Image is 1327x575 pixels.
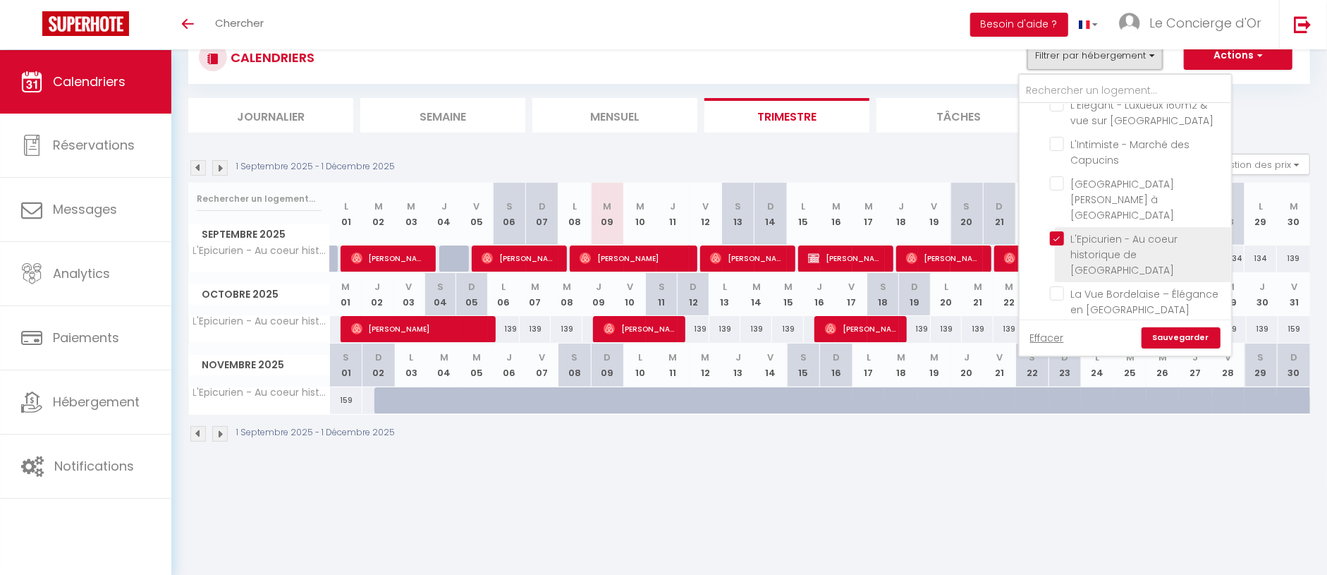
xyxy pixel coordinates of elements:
[393,273,424,316] th: 03
[970,13,1068,37] button: Besoin d'aide ?
[1259,280,1265,293] abbr: J
[885,344,917,387] th: 18
[772,273,804,316] th: 15
[1212,344,1245,387] th: 28
[1294,16,1311,33] img: logout
[820,344,852,387] th: 16
[604,315,679,342] span: [PERSON_NAME]
[689,344,721,387] th: 12
[1179,344,1211,387] th: 27
[898,351,906,364] abbr: M
[820,183,852,246] th: 16
[852,344,885,387] th: 17
[962,316,993,342] div: 139
[931,273,962,316] th: 20
[885,183,917,246] th: 18
[636,200,644,213] abbr: M
[899,273,931,316] th: 19
[1081,344,1113,387] th: 24
[867,273,899,316] th: 18
[440,351,448,364] abbr: M
[996,200,1003,213] abbr: D
[1245,246,1277,272] div: 134
[817,280,823,293] abbr: J
[740,273,772,316] th: 14
[690,280,697,293] abbr: D
[1020,78,1231,104] input: Rechercher un logement...
[330,273,362,316] th: 01
[460,344,493,387] th: 05
[1071,138,1190,167] span: L'Intimiste - Marché des Capucins
[993,273,1025,316] th: 22
[1071,232,1178,277] span: L'Epicurien - Au coeur historique de [GEOGRAPHIC_DATA]
[1146,344,1179,387] th: 26
[670,200,675,213] abbr: J
[395,344,427,387] th: 03
[1258,351,1264,364] abbr: S
[836,273,867,316] th: 17
[864,200,873,213] abbr: M
[993,316,1025,342] div: 139
[678,316,709,342] div: 139
[53,136,135,154] span: Réservations
[428,344,460,387] th: 04
[906,245,982,272] span: [PERSON_NAME]
[361,273,393,316] th: 02
[899,316,931,342] div: 139
[330,183,362,246] th: 01
[1277,344,1310,387] th: 30
[227,42,314,73] h3: CALENDRIERS
[768,351,774,364] abbr: V
[1071,287,1219,317] span: La Vue Bordelaise – Élégance en [GEOGRAPHIC_DATA]
[1149,14,1261,32] span: Le Concierge d'Or
[1245,344,1277,387] th: 29
[709,273,741,316] th: 13
[1048,344,1081,387] th: 23
[1225,351,1231,364] abbr: V
[53,329,119,346] span: Paiements
[983,344,1015,387] th: 21
[488,273,520,316] th: 06
[918,183,950,246] th: 19
[1005,280,1014,293] abbr: M
[1184,42,1292,70] button: Actions
[343,351,349,364] abbr: S
[482,245,557,272] span: [PERSON_NAME]
[1018,73,1233,357] div: Filtrer par hébergement
[539,351,545,364] abbr: V
[710,245,785,272] span: [PERSON_NAME]
[668,351,677,364] abbr: M
[558,183,591,246] th: 08
[1096,351,1100,364] abbr: L
[580,245,687,272] span: [PERSON_NAME]
[11,6,54,48] button: Ouvrir le widget de chat LiveChat
[722,183,754,246] th: 13
[191,246,332,256] span: L'Epicurien - Au coeur historique de [GEOGRAPHIC_DATA]
[1247,316,1278,342] div: 139
[424,273,456,316] th: 04
[539,200,546,213] abbr: D
[772,316,804,342] div: 139
[899,200,905,213] abbr: J
[964,200,970,213] abbr: S
[191,316,332,327] span: L'Epicurien - Au coeur historique de [GEOGRAPHIC_DATA]
[848,280,855,293] abbr: V
[709,316,741,342] div: 139
[614,273,646,316] th: 10
[950,183,983,246] th: 20
[341,280,350,293] abbr: M
[1278,273,1310,316] th: 31
[197,186,322,212] input: Rechercher un logement...
[701,351,709,364] abbr: M
[931,200,937,213] abbr: V
[638,351,642,364] abbr: L
[752,280,761,293] abbr: M
[493,344,525,387] th: 06
[754,183,787,246] th: 14
[627,280,633,293] abbr: V
[563,280,571,293] abbr: M
[787,183,819,246] th: 15
[374,200,383,213] abbr: M
[501,280,506,293] abbr: L
[646,273,678,316] th: 11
